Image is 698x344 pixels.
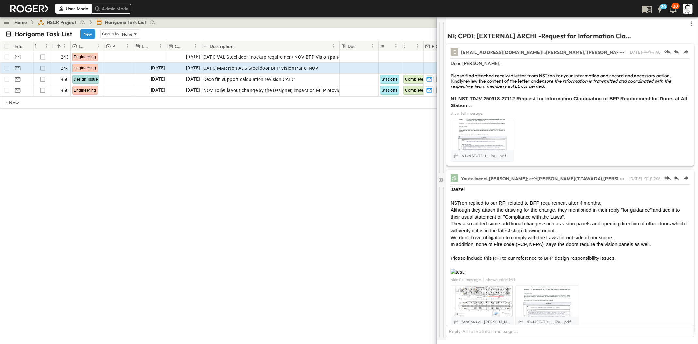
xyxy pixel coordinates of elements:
button: Sort [38,43,45,50]
span: Stations [382,77,397,82]
p: None [122,31,133,37]
span: Design Issue [74,77,98,82]
span: NSCR Project [47,19,76,26]
span: 243 [61,54,69,60]
button: Menu [330,42,337,50]
button: Menu [192,42,200,50]
button: hide full message [449,277,482,283]
span: Stations [382,88,397,93]
button: Menu [94,42,102,50]
span: CAT-C VAL Steel door mockup requirement NOV BFP Vision panels [203,54,344,60]
span: [DATE] [186,64,200,72]
span: 950 [61,76,69,83]
span: review the content of the letter and [451,78,671,89]
button: Reply-All to the latest message... [446,325,694,337]
span: , [488,176,489,182]
button: showquoted text [485,277,516,283]
p: [DATE] - 午後4:40 [629,49,661,56]
div: Info [13,41,33,51]
p: Group by: [102,31,121,37]
p: + New [6,99,9,106]
p: [DATE] - 午後12:16 [629,175,661,182]
button: thread-more [688,20,695,28]
button: Sort [357,43,364,50]
span: [PERSON_NAME]([PERSON_NAME]) [603,176,682,182]
img: Profile Picture [683,4,693,14]
div: N1-NST-TDJ... Re....pdf [462,153,506,159]
div: Stations d...[PERSON_NAME]pdf [462,319,511,325]
button: Sort [235,43,242,50]
span: [DATE] [186,86,200,94]
span: Dear [PERSON_NAME], [451,60,501,66]
span: NOV Toilet layout change by the Designer, impact on MEP provisions [203,87,349,94]
div: Admin Mode [91,4,132,13]
span: 950 [61,87,69,94]
button: Show more [618,175,626,183]
span: Deco fin support calculation revision CALC [203,76,295,83]
div: NSTren replied to our RFI related to BFP requirement after 4 months. [451,200,690,207]
span: [EMAIL_ADDRESS][DOMAIN_NAME] [461,49,542,55]
p: Horigome Task List [14,29,72,39]
span: , [602,176,603,182]
p: 30 [673,4,678,9]
span: Kindly [451,78,463,84]
div: We don't have obligation to comply with the Laws for out side of our scope. [451,234,690,241]
button: Menu [157,42,165,50]
span: CAT-C MAR Non ACS Steel door BFP Vision Panel NOV [203,65,318,71]
span: [PERSON_NAME] [489,176,527,182]
p: Description [210,43,234,49]
img: attachment-N1-NST-TDJV-250918-27112_Request for Information Clarification of BFP Re....pdf [451,90,514,179]
div: Info [15,37,23,55]
button: show full message [449,110,484,117]
button: Sort [55,43,62,50]
div: to ; cc'd [461,48,626,57]
img: test [451,269,464,276]
span: [PERSON_NAME](T.TAWADA) [537,176,602,182]
img: attachment-Stations doors to be provided with vision panel r.pdf [451,279,514,323]
div: User Mode [55,4,91,13]
span: Engineering [74,66,96,70]
span: You [461,176,469,182]
u: ensure the information is transmitted and coordinated with the respective Team members & ALL conc... [451,78,671,89]
p: Log [79,43,86,49]
button: Menu [124,42,132,50]
button: Menu [61,42,68,50]
span: Engineering [74,55,96,59]
a: Home [14,19,27,26]
div: to ; cc'd [461,174,626,183]
span: Horigome Task List [105,19,146,26]
span: Please find attached received letter from NSTren for your information and record and necessary ac... [451,73,671,79]
span: [DATE] [186,75,200,83]
p: Priority [112,43,115,49]
div: In addition, none of Fire code (FCP, NFPA) says the doors require the vision panels as well. [451,241,690,248]
span: [DATE] [151,75,165,83]
nav: breadcrumbs [14,19,159,26]
span: [DATE] [186,53,200,61]
button: Show more [618,49,626,57]
button: Sort [185,43,192,50]
button: New [80,29,95,39]
button: Menu [368,42,376,50]
span: '[PERSON_NAME] [586,49,625,55]
span: [PERSON_NAME] [546,49,584,55]
span: Jaezel [474,176,488,182]
span: 244 [61,65,69,71]
div: N1-NST-TDJ... Re....pdf [527,319,571,325]
b: N1-NST-TDJV-250918-27112 Request for Information Clarification of BFP Requirement for Doors at Al... [451,96,687,108]
button: Reply [673,48,681,56]
div: Jaezel [451,186,690,193]
div: Although they attach the drawing for the change, they mentioned in their reply "for guidance" and... [451,207,690,220]
button: Forward [682,48,690,56]
div: Please include this RFI to our reference to BFP design responsibility issues. [451,255,690,262]
div: They also added some additional changes such as vision panels and opening direction of other door... [451,220,690,234]
p: Doc [348,43,356,49]
button: Reply [673,174,681,182]
p: Last Email Date [142,43,148,49]
span: Engineering [74,88,96,93]
button: Sort [116,43,124,50]
p: Reply-All to the latest message... [449,328,691,334]
button: Reply All [664,174,671,182]
span: [DATE] [151,64,165,72]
